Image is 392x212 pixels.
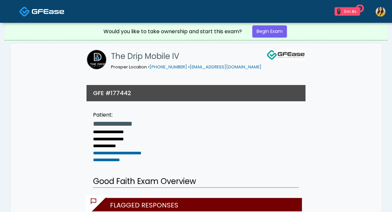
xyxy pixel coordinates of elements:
[111,50,261,63] h1: The Drip Mobile IV
[103,28,242,35] div: Would you like to take ownership and start this exam?
[376,7,385,17] img: Erika Felder
[190,64,261,70] a: [EMAIL_ADDRESS][DOMAIN_NAME]
[252,25,287,37] a: Begin Exam
[337,8,340,14] div: 1
[19,1,64,22] a: Docovia
[343,8,357,14] div: 0m 8s
[148,64,149,70] span: •
[94,198,302,211] h2: Flagged Responses
[111,64,261,70] small: Prosper Location
[19,6,30,17] img: Docovia
[331,5,364,18] a: 1 0m 8s
[266,50,306,60] img: GFEase Logo
[188,64,190,70] span: •
[93,89,131,97] h3: GFE #177442
[93,111,141,119] div: Patient:
[32,8,64,15] img: Docovia
[149,64,187,70] a: [PHONE_NUMBER]
[87,50,106,69] img: The Drip Mobile IV
[93,176,299,188] h2: Good Faith Exam Overview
